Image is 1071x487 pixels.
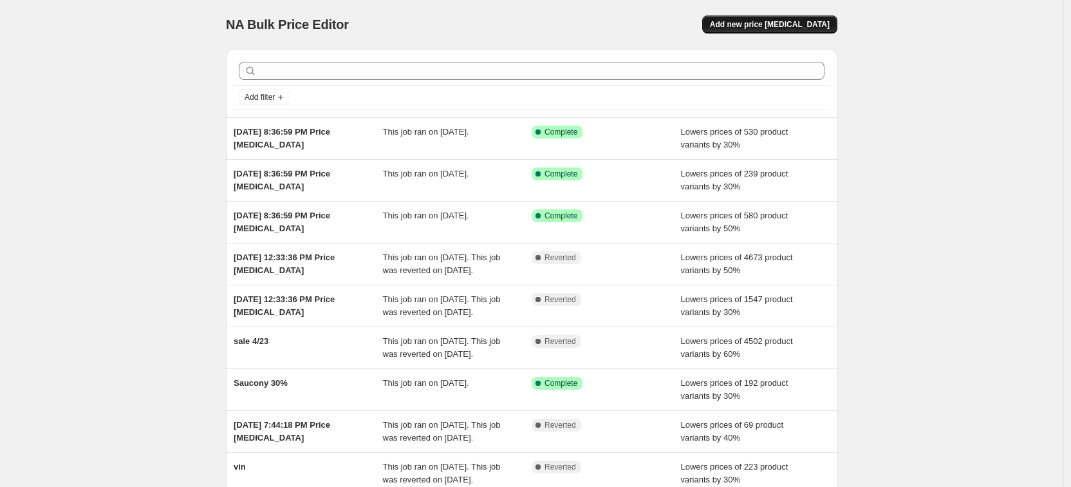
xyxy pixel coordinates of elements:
[245,92,275,102] span: Add filter
[545,211,577,221] span: Complete
[383,294,501,317] span: This job ran on [DATE]. This job was reverted on [DATE].
[383,420,501,443] span: This job ran on [DATE]. This job was reverted on [DATE].
[681,294,793,317] span: Lowers prices of 1547 product variants by 30%
[383,169,469,178] span: This job ran on [DATE].
[681,462,788,484] span: Lowers prices of 223 product variants by 30%
[239,90,290,105] button: Add filter
[545,378,577,388] span: Complete
[545,462,576,472] span: Reverted
[681,336,793,359] span: Lowers prices of 4502 product variants by 60%
[681,420,784,443] span: Lowers prices of 69 product variants by 40%
[383,127,469,137] span: This job ran on [DATE].
[234,336,268,346] span: sale 4/23
[234,253,335,275] span: [DATE] 12:33:36 PM Price [MEDICAL_DATA]
[383,378,469,388] span: This job ran on [DATE].
[681,169,788,191] span: Lowers prices of 239 product variants by 30%
[234,378,288,388] span: Saucony 30%
[702,15,837,33] button: Add new price [MEDICAL_DATA]
[545,169,577,179] span: Complete
[383,253,501,275] span: This job ran on [DATE]. This job was reverted on [DATE].
[234,294,335,317] span: [DATE] 12:33:36 PM Price [MEDICAL_DATA]
[681,378,788,401] span: Lowers prices of 192 product variants by 30%
[545,253,576,263] span: Reverted
[226,17,349,32] span: NA Bulk Price Editor
[234,211,330,233] span: [DATE] 8:36:59 PM Price [MEDICAL_DATA]
[545,420,576,430] span: Reverted
[545,127,577,137] span: Complete
[234,420,330,443] span: [DATE] 7:44:18 PM Price [MEDICAL_DATA]
[383,211,469,220] span: This job ran on [DATE].
[234,462,246,472] span: vin
[545,294,576,305] span: Reverted
[383,336,501,359] span: This job ran on [DATE]. This job was reverted on [DATE].
[383,462,501,484] span: This job ran on [DATE]. This job was reverted on [DATE].
[234,169,330,191] span: [DATE] 8:36:59 PM Price [MEDICAL_DATA]
[545,336,576,347] span: Reverted
[681,211,788,233] span: Lowers prices of 580 product variants by 50%
[234,127,330,149] span: [DATE] 8:36:59 PM Price [MEDICAL_DATA]
[681,127,788,149] span: Lowers prices of 530 product variants by 30%
[710,19,830,30] span: Add new price [MEDICAL_DATA]
[681,253,793,275] span: Lowers prices of 4673 product variants by 50%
